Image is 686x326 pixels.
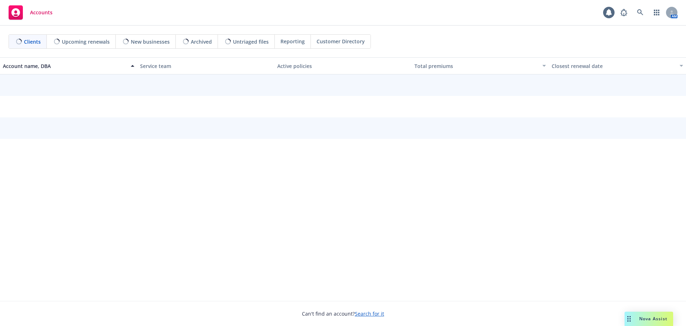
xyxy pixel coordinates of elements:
a: Search for it [355,310,384,317]
a: Accounts [6,3,55,23]
div: Service team [140,62,272,70]
div: Closest renewal date [552,62,675,70]
button: Closest renewal date [549,57,686,74]
span: Untriaged files [233,38,269,45]
button: Service team [137,57,274,74]
span: Archived [191,38,212,45]
span: New businesses [131,38,170,45]
div: Drag to move [625,312,633,326]
div: Active policies [277,62,409,70]
span: Customer Directory [317,38,365,45]
span: Upcoming renewals [62,38,110,45]
a: Report a Bug [617,5,631,20]
span: Clients [24,38,41,45]
div: Account name, DBA [3,62,126,70]
button: Active policies [274,57,412,74]
button: Total premiums [412,57,549,74]
a: Switch app [650,5,664,20]
div: Total premiums [414,62,538,70]
span: Reporting [280,38,305,45]
span: Can't find an account? [302,310,384,317]
a: Search [633,5,647,20]
span: Nova Assist [639,316,667,322]
button: Nova Assist [625,312,673,326]
span: Accounts [30,10,53,15]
